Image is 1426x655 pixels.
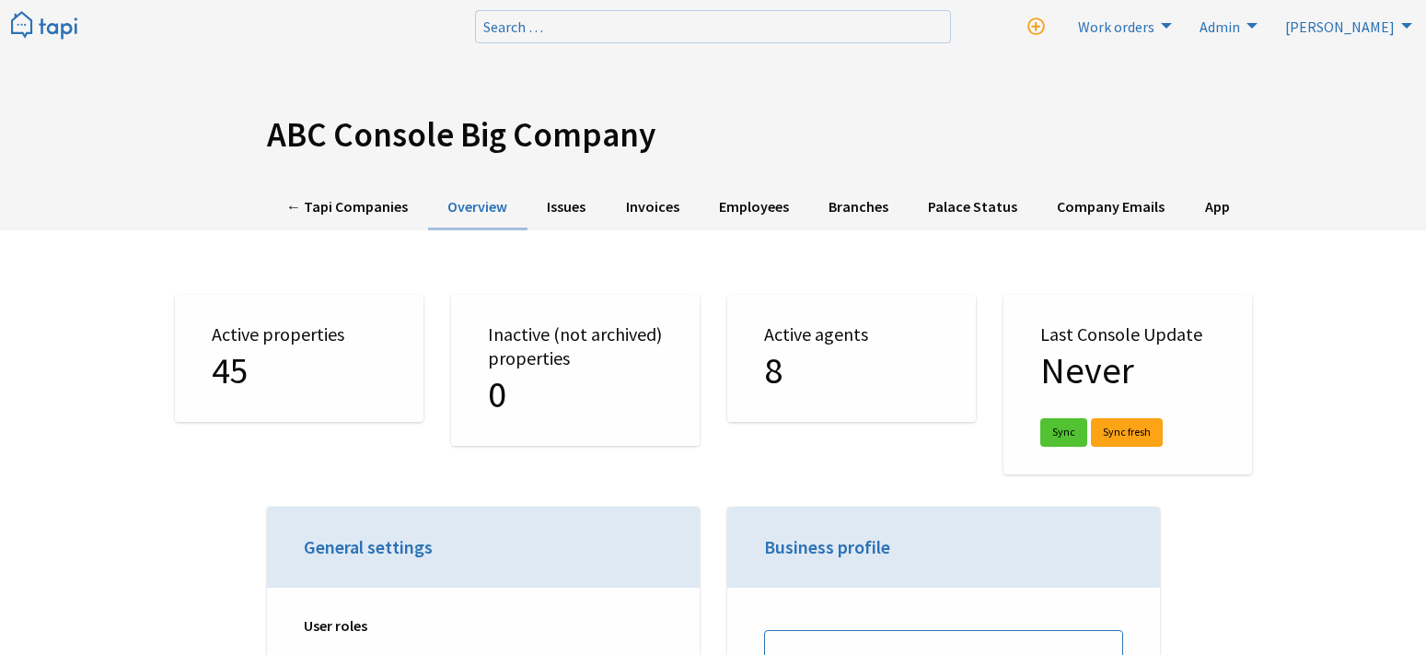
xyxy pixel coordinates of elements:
[11,11,77,41] img: Tapi logo
[1027,18,1045,36] i: New work order
[1003,295,1252,474] div: Last Console Update
[1274,11,1417,41] li: Josh
[267,114,1160,156] h1: ABC Console Big Company
[699,185,808,230] a: Employees
[909,185,1038,230] a: Palace Status
[267,185,428,230] a: ← Tapi Companies
[1078,18,1154,36] span: Work orders
[1200,18,1240,36] span: Admin
[1274,11,1417,41] a: [PERSON_NAME]
[304,616,367,635] strong: User roles
[1040,347,1134,393] span: Never
[212,347,249,393] span: 45
[1188,11,1262,41] a: Admin
[1067,11,1177,41] a: Work orders
[764,534,1123,560] h3: Business profile
[428,185,528,230] a: Overview
[727,295,976,422] div: Active agents
[304,534,663,560] h3: General settings
[764,347,783,393] span: 8
[808,185,908,230] a: Branches
[483,18,543,36] span: Search …
[606,185,699,230] a: Invoices
[451,295,700,446] div: Inactive (not archived) properties
[528,185,606,230] a: Issues
[1040,418,1087,447] a: Sync
[1091,418,1163,447] a: Sync fresh
[1038,185,1185,230] a: Company Emails
[488,371,506,417] span: 0
[175,295,423,422] div: Active properties
[1185,185,1249,230] a: App
[1285,18,1395,36] span: [PERSON_NAME]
